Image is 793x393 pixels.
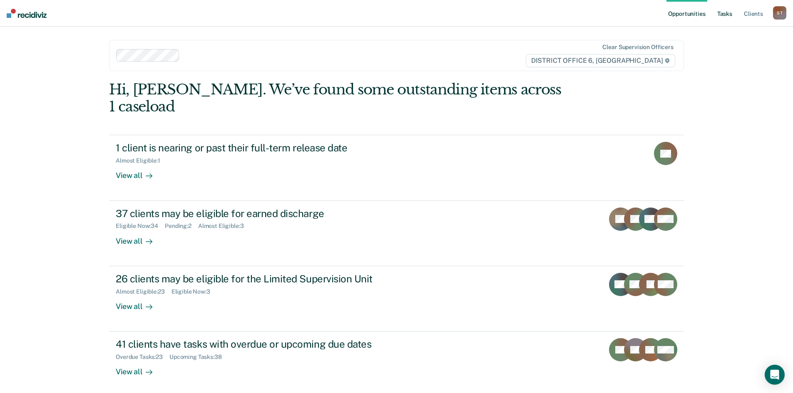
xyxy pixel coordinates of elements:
a: 37 clients may be eligible for earned dischargeEligible Now:34Pending:2Almost Eligible:3View all [109,201,684,266]
span: DISTRICT OFFICE 6, [GEOGRAPHIC_DATA] [526,54,675,67]
div: View all [116,230,162,246]
div: View all [116,361,162,377]
div: Eligible Now : 34 [116,222,165,230]
img: Recidiviz [7,9,47,18]
button: ST [773,6,786,20]
div: View all [116,295,162,311]
a: 26 clients may be eligible for the Limited Supervision UnitAlmost Eligible:23Eligible Now:3View all [109,266,684,331]
div: Clear supervision officers [602,44,673,51]
div: 26 clients may be eligible for the Limited Supervision Unit [116,273,408,285]
div: Eligible Now : 3 [172,288,217,295]
div: Upcoming Tasks : 38 [169,353,229,361]
div: Overdue Tasks : 23 [116,353,169,361]
div: Almost Eligible : 1 [116,157,167,164]
div: S T [773,6,786,20]
div: Open Intercom Messenger [765,365,785,385]
div: View all [116,164,162,180]
div: 37 clients may be eligible for earned discharge [116,208,408,220]
div: Almost Eligible : 3 [198,222,251,230]
div: Almost Eligible : 23 [116,288,172,295]
div: Hi, [PERSON_NAME]. We’ve found some outstanding items across 1 caseload [109,81,569,115]
div: 1 client is nearing or past their full-term release date [116,142,408,154]
a: 1 client is nearing or past their full-term release dateAlmost Eligible:1View all [109,135,684,200]
div: 41 clients have tasks with overdue or upcoming due dates [116,338,408,350]
div: Pending : 2 [165,222,198,230]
